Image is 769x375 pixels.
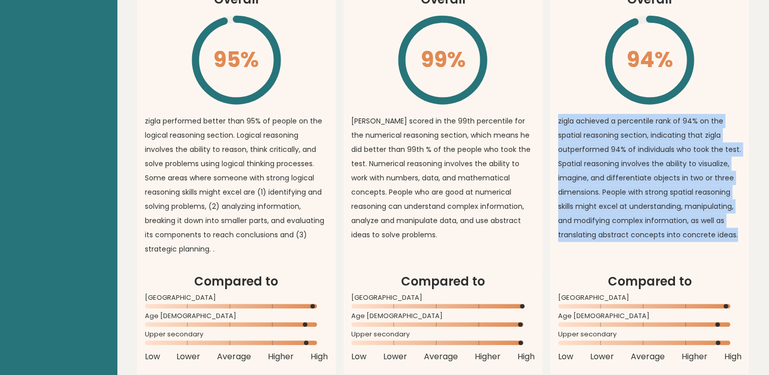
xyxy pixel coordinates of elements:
[351,272,535,291] h2: Compared to
[475,351,501,363] span: Higher
[351,314,535,318] span: Age [DEMOGRAPHIC_DATA]
[590,351,614,363] span: Lower
[268,351,294,363] span: Higher
[351,351,366,363] span: Low
[217,351,251,363] span: Average
[351,332,535,336] span: Upper secondary
[383,351,407,363] span: Lower
[558,314,742,318] span: Age [DEMOGRAPHIC_DATA]
[351,296,535,300] span: [GEOGRAPHIC_DATA]
[558,351,573,363] span: Low
[145,351,160,363] span: Low
[145,332,328,336] span: Upper secondary
[517,351,535,363] span: High
[424,351,458,363] span: Average
[558,332,742,336] span: Upper secondary
[145,272,328,291] h2: Compared to
[631,351,665,363] span: Average
[145,114,328,256] p: zigla performed better than 95% of people on the logical reasoning section. Logical reasoning inv...
[351,114,535,242] p: [PERSON_NAME] scored in the 99th percentile for the numerical reasoning section, which means he d...
[682,351,708,363] span: Higher
[145,314,328,318] span: Age [DEMOGRAPHIC_DATA]
[145,296,328,300] span: [GEOGRAPHIC_DATA]
[190,14,283,106] svg: \
[396,14,489,106] svg: \
[311,351,328,363] span: High
[724,351,741,363] span: High
[603,14,696,106] svg: \
[176,351,200,363] span: Lower
[558,114,742,242] p: zigla achieved a percentile rank of 94% on the spatial reasoning section, indicating that zigla o...
[558,296,742,300] span: [GEOGRAPHIC_DATA]
[558,272,742,291] h2: Compared to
